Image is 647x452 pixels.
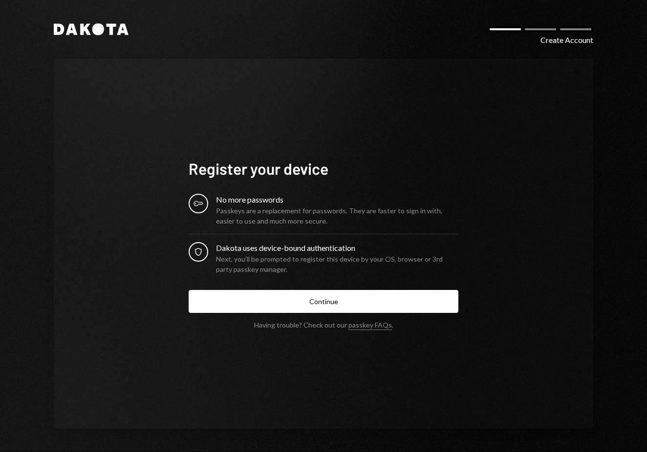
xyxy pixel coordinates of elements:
div: No more passwords [216,194,458,205]
div: Passkeys are a replacement for passwords. They are faster to sign in with, easier to use and much... [216,205,458,226]
h1: Register your device [189,159,458,178]
div: Create Account [540,34,593,46]
div: Having trouble? Check out our . [254,321,393,329]
a: passkey FAQs [348,321,392,330]
div: Dakota uses device-bound authentication [216,242,458,254]
div: Next, you’ll be prompted to register this device by your OS, browser or 3rd party passkey manager. [216,254,458,274]
button: Continue [189,290,458,313]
